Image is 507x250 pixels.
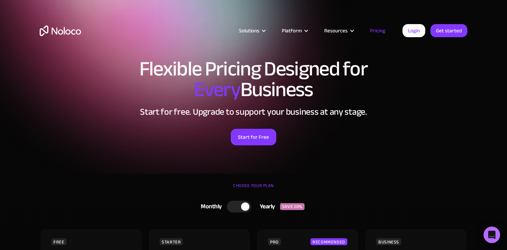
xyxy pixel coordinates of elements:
[282,26,302,35] div: Platform
[40,59,467,100] h1: Flexible Pricing Designed for Business
[231,129,276,145] a: Start for Free
[40,25,81,36] a: home
[361,26,394,35] a: Pricing
[484,227,500,243] div: Open Intercom Messenger
[239,26,259,35] div: Solutions
[310,238,347,245] div: RECOMMENDED
[376,238,401,245] div: BUSINESS
[40,107,467,117] h2: Start for free. Upgrade to support your business at any stage.
[268,238,281,245] div: PRO
[280,203,305,210] div: SAVE 20%
[324,26,348,35] div: Resources
[40,180,467,198] div: CHOOSE YOUR PLAN
[230,26,273,35] div: Solutions
[192,201,227,212] div: Monthly
[402,24,425,37] a: Login
[251,201,280,212] div: Yearly
[51,238,67,245] div: FREE
[160,238,183,245] div: STARTER
[316,26,361,35] div: Resources
[430,24,467,37] a: Get started
[273,26,316,35] div: Platform
[194,70,240,109] span: Every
